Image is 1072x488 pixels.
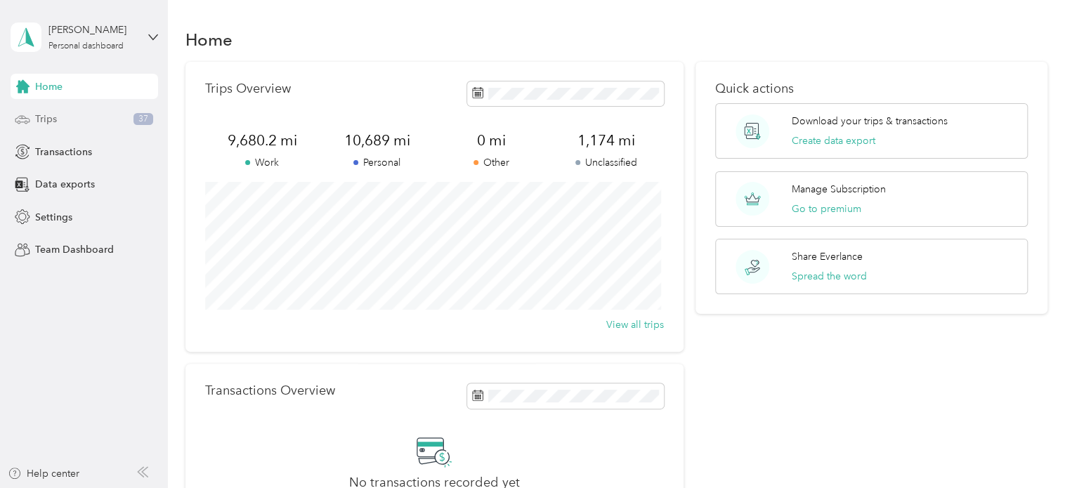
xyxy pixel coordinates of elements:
[792,133,875,148] button: Create data export
[606,317,664,332] button: View all trips
[792,202,861,216] button: Go to premium
[715,81,1028,96] p: Quick actions
[8,466,79,481] button: Help center
[434,131,549,150] span: 0 mi
[205,131,320,150] span: 9,680.2 mi
[205,81,291,96] p: Trips Overview
[993,409,1072,488] iframe: Everlance-gr Chat Button Frame
[549,155,663,170] p: Unclassified
[320,155,434,170] p: Personal
[48,22,136,37] div: [PERSON_NAME]
[35,210,72,225] span: Settings
[35,79,63,94] span: Home
[205,155,320,170] p: Work
[48,42,124,51] div: Personal dashboard
[185,32,233,47] h1: Home
[35,177,95,192] span: Data exports
[205,383,335,398] p: Transactions Overview
[35,145,92,159] span: Transactions
[792,269,867,284] button: Spread the word
[434,155,549,170] p: Other
[792,114,948,128] p: Download your trips & transactions
[792,182,886,197] p: Manage Subscription
[320,131,434,150] span: 10,689 mi
[35,242,114,257] span: Team Dashboard
[133,113,153,126] span: 37
[35,112,57,126] span: Trips
[549,131,663,150] span: 1,174 mi
[792,249,863,264] p: Share Everlance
